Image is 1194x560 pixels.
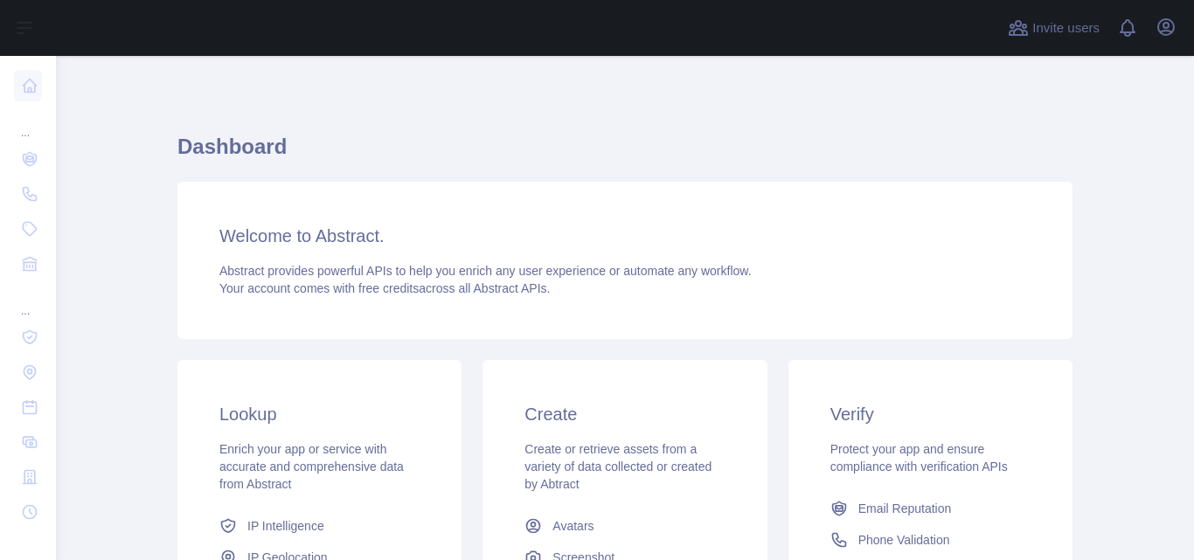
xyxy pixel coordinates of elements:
h3: Create [524,402,725,426]
h3: Welcome to Abstract. [219,224,1031,248]
a: Avatars [517,510,732,542]
h3: Lookup [219,402,420,426]
div: ... [14,283,42,318]
span: Create or retrieve assets from a variety of data collected or created by Abtract [524,442,712,491]
span: Abstract provides powerful APIs to help you enrich any user experience or automate any workflow. [219,264,752,278]
span: Invite users [1032,18,1100,38]
a: Email Reputation [823,493,1038,524]
h3: Verify [830,402,1031,426]
div: ... [14,105,42,140]
span: Your account comes with across all Abstract APIs. [219,281,550,295]
span: Phone Validation [858,531,950,549]
span: Enrich your app or service with accurate and comprehensive data from Abstract [219,442,404,491]
span: Email Reputation [858,500,952,517]
a: IP Intelligence [212,510,427,542]
a: Phone Validation [823,524,1038,556]
button: Invite users [1004,14,1103,42]
h1: Dashboard [177,133,1073,175]
span: Protect your app and ensure compliance with verification APIs [830,442,1008,474]
span: IP Intelligence [247,517,324,535]
span: free credits [358,281,419,295]
span: Avatars [552,517,594,535]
